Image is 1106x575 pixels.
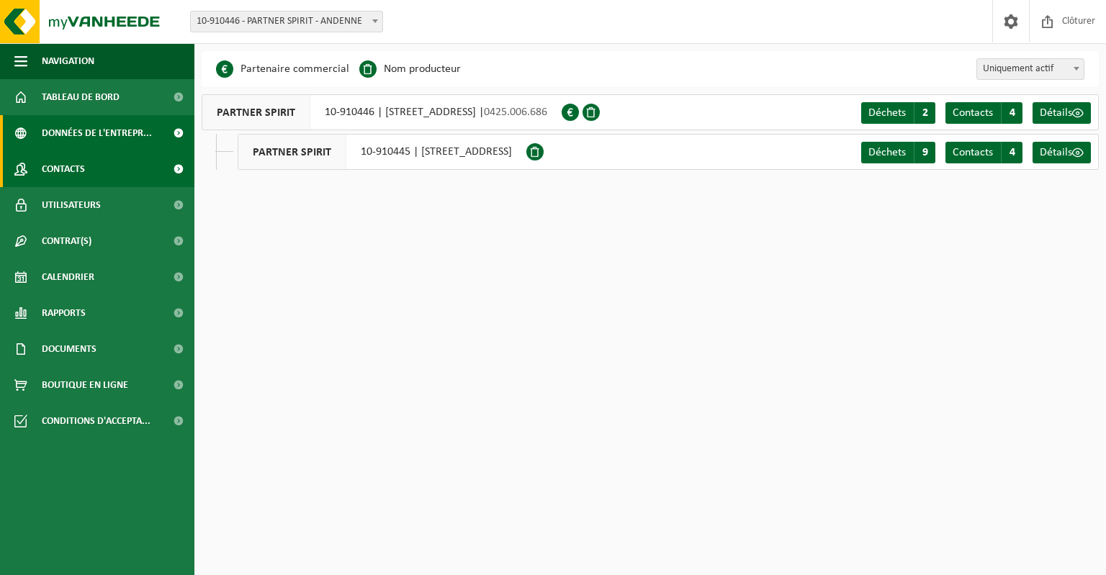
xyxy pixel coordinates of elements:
[42,259,94,295] span: Calendrier
[861,102,935,124] a: Déchets 2
[868,147,906,158] span: Déchets
[42,403,150,439] span: Conditions d'accepta...
[868,107,906,119] span: Déchets
[42,331,96,367] span: Documents
[190,11,383,32] span: 10-910446 - PARTNER SPIRIT - ANDENNE
[42,295,86,331] span: Rapports
[1001,102,1022,124] span: 4
[953,147,993,158] span: Contacts
[976,58,1084,80] span: Uniquement actif
[42,223,91,259] span: Contrat(s)
[42,43,94,79] span: Navigation
[359,58,461,80] li: Nom producteur
[202,94,562,130] div: 10-910446 | [STREET_ADDRESS] |
[945,142,1022,163] a: Contacts 4
[1001,142,1022,163] span: 4
[1033,142,1091,163] a: Détails
[42,367,128,403] span: Boutique en ligne
[42,79,120,115] span: Tableau de bord
[977,59,1084,79] span: Uniquement actif
[42,187,101,223] span: Utilisateurs
[1033,102,1091,124] a: Détails
[914,142,935,163] span: 9
[1040,147,1072,158] span: Détails
[861,142,935,163] a: Déchets 9
[42,151,85,187] span: Contacts
[238,135,346,169] span: PARTNER SPIRIT
[238,134,526,170] div: 10-910445 | [STREET_ADDRESS]
[216,58,349,80] li: Partenaire commercial
[42,115,152,151] span: Données de l'entrepr...
[202,95,310,130] span: PARTNER SPIRIT
[1040,107,1072,119] span: Détails
[953,107,993,119] span: Contacts
[484,107,547,118] span: 0425.006.686
[945,102,1022,124] a: Contacts 4
[191,12,382,32] span: 10-910446 - PARTNER SPIRIT - ANDENNE
[914,102,935,124] span: 2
